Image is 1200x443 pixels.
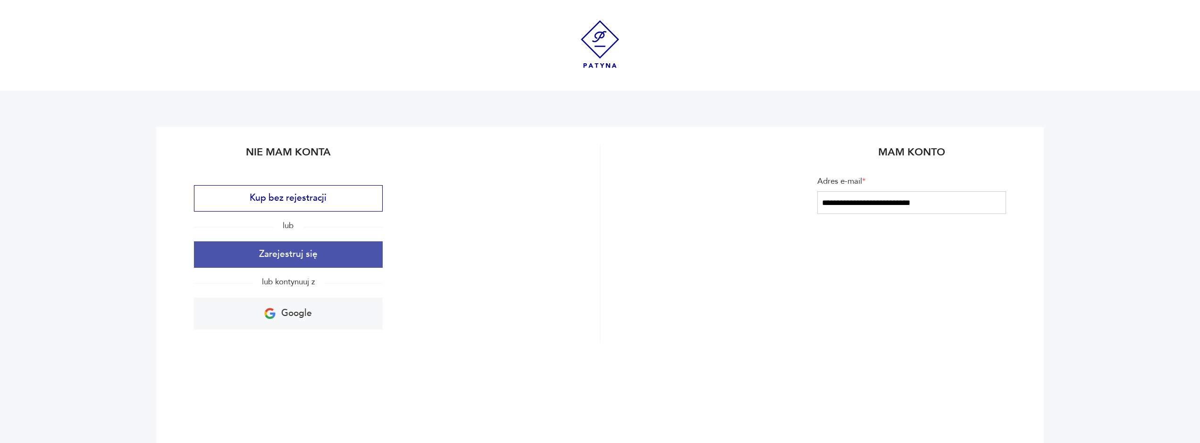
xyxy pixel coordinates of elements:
[194,241,383,268] button: Zarejestruj się
[281,305,312,322] p: Google
[264,308,276,319] img: Ikona Google
[194,298,383,330] a: Google
[194,145,383,167] h2: Nie mam konta
[576,20,624,68] img: Patyna - sklep z meblami i dekoracjami vintage
[817,145,1006,167] h2: Mam konto
[194,185,383,212] button: Kup bez rejestracji
[817,176,1006,191] label: Adres e-mail
[274,220,302,231] span: lub
[253,276,324,287] span: lub kontynuuj z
